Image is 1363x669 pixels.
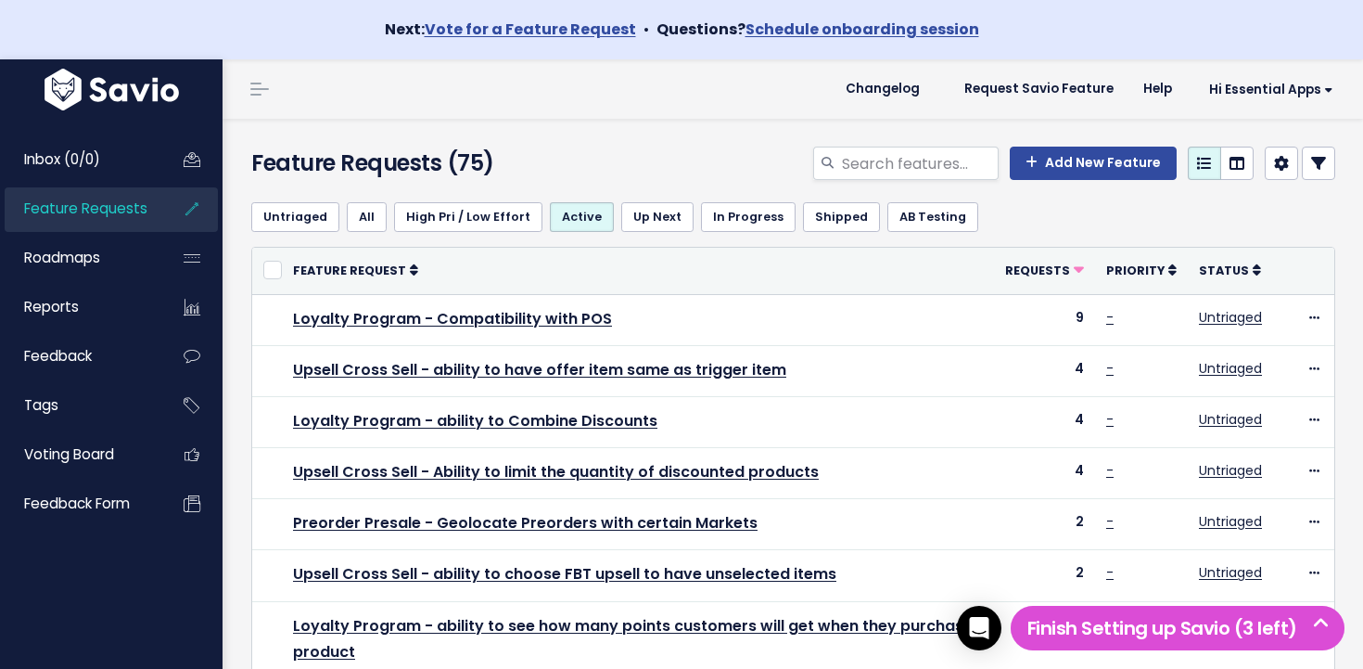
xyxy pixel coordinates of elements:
[24,297,79,316] span: Reports
[1199,461,1262,480] a: Untriaged
[621,202,694,232] a: Up Next
[24,395,58,415] span: Tags
[803,202,880,232] a: Shipped
[5,237,154,279] a: Roadmaps
[293,410,657,431] a: Loyalty Program - ability to Combine Discounts
[347,202,387,232] a: All
[840,147,999,180] input: Search features...
[994,448,1095,499] td: 4
[745,19,979,40] a: Schedule onboarding session
[5,335,154,378] a: Feedback
[1106,410,1114,429] a: -
[5,286,154,328] a: Reports
[643,19,649,40] span: •
[994,550,1095,601] td: 2
[24,199,147,218] span: Feature Requests
[887,202,978,232] a: AB Testing
[994,345,1095,396] td: 4
[1106,563,1114,582] a: -
[293,461,819,482] a: Upsell Cross Sell - Ability to limit the quantity of discounted products
[1106,461,1114,480] a: -
[5,482,154,525] a: Feedback form
[1005,261,1084,279] a: Requests
[24,149,100,169] span: Inbox (0/0)
[293,263,406,278] span: Feature Request
[701,202,796,232] a: In Progress
[1106,359,1114,378] a: -
[1128,75,1187,103] a: Help
[293,615,973,663] a: Loyalty Program - ability to see how many points customers will get when they purchase product
[5,384,154,427] a: Tags
[656,19,979,40] strong: Questions?
[1199,512,1262,531] a: Untriaged
[550,202,614,232] a: Active
[1005,263,1070,278] span: Requests
[1106,308,1114,327] a: -
[40,69,184,110] img: logo-white.9d6f32f41409.svg
[1187,75,1348,104] a: Hi Essential Apps
[293,359,786,380] a: Upsell Cross Sell - ability to have offer item same as trigger item
[1199,263,1249,278] span: Status
[957,606,1001,650] div: Open Intercom Messenger
[251,147,594,180] h4: Feature Requests (75)
[24,346,92,366] span: Feedback
[293,563,836,585] a: Upsell Cross Sell - ability to choose FBT upsell to have unselected items
[5,138,154,181] a: Inbox (0/0)
[24,494,130,513] span: Feedback form
[1209,83,1333,96] span: Hi Essential Apps
[1106,512,1114,531] a: -
[293,512,758,534] a: Preorder Presale - Geolocate Preorders with certain Markets
[5,433,154,476] a: Voting Board
[1199,261,1261,279] a: Status
[949,75,1128,103] a: Request Savio Feature
[394,202,542,232] a: High Pri / Low Effort
[385,19,636,40] strong: Next:
[1199,359,1262,378] a: Untriaged
[251,202,339,232] a: Untriaged
[1199,410,1262,429] a: Untriaged
[846,83,920,96] span: Changelog
[425,19,636,40] a: Vote for a Feature Request
[1199,563,1262,582] a: Untriaged
[1019,614,1336,642] h5: Finish Setting up Savio (3 left)
[5,187,154,230] a: Feature Requests
[293,308,612,329] a: Loyalty Program - Compatibility with POS
[1199,308,1262,327] a: Untriaged
[1106,263,1165,278] span: Priority
[24,248,100,267] span: Roadmaps
[994,396,1095,447] td: 4
[251,202,1335,232] ul: Filter feature requests
[293,261,418,279] a: Feature Request
[994,499,1095,550] td: 2
[1106,261,1177,279] a: Priority
[994,294,1095,345] td: 9
[1010,147,1177,180] a: Add New Feature
[24,444,114,464] span: Voting Board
